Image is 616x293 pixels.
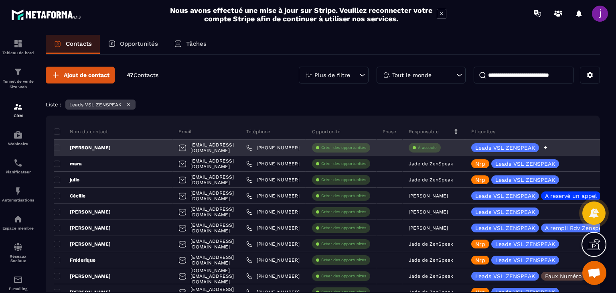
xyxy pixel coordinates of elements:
p: Créer des opportunités [321,209,366,215]
p: [PERSON_NAME] [54,144,111,151]
p: [PERSON_NAME] [54,273,111,279]
p: Phase [383,128,396,135]
p: [PERSON_NAME] [54,225,111,231]
a: [PHONE_NUMBER] [246,241,300,247]
a: automationsautomationsWebinaire [2,124,34,152]
p: 47 [127,71,158,79]
img: social-network [13,242,23,252]
p: Créer des opportunités [321,161,366,167]
p: Leads VSL ZENSPEAK [475,225,535,231]
a: [PHONE_NUMBER] [246,193,300,199]
a: [PHONE_NUMBER] [246,144,300,151]
p: Créer des opportunités [321,225,366,231]
p: Leads VSL ZENSPEAK [475,273,535,279]
p: A rempli Rdv Zenspeak [545,225,608,231]
a: [PHONE_NUMBER] [246,177,300,183]
p: Nrp [475,257,485,263]
a: automationsautomationsAutomatisations [2,180,34,208]
a: schedulerschedulerPlanificateur [2,152,34,180]
p: mara [54,161,82,167]
p: Téléphone [246,128,270,135]
p: Fréderique [54,257,95,263]
p: Leads VSL ZENSPEAK [495,161,555,167]
p: E-mailing [2,287,34,291]
p: Leads VSL ZENSPEAK [495,257,555,263]
p: Automatisations [2,198,34,202]
p: Jade de ZenSpeak [409,161,453,167]
a: formationformationTunnel de vente Site web [2,61,34,96]
p: Créer des opportunités [321,145,366,151]
p: CRM [2,114,34,118]
p: Tout le monde [392,72,432,78]
img: automations [13,214,23,224]
img: formation [13,102,23,112]
p: Responsable [409,128,439,135]
p: Jade de ZenSpeak [409,257,453,263]
p: Nrp [475,161,485,167]
p: À associe [418,145,437,151]
p: Jade de ZenSpeak [409,241,453,247]
p: Leads VSL ZENSPEAK [475,193,535,199]
p: Contacts [66,40,92,47]
a: Opportunités [100,35,166,54]
a: [PHONE_NUMBER] [246,273,300,279]
p: Créer des opportunités [321,257,366,263]
p: Liste : [46,102,61,108]
p: [PERSON_NAME] [409,225,448,231]
img: logo [11,7,83,22]
p: Créer des opportunités [321,273,366,279]
p: Réseaux Sociaux [2,254,34,263]
p: Opportunités [120,40,158,47]
a: [PHONE_NUMBER] [246,225,300,231]
p: Créer des opportunités [321,177,366,183]
p: [PERSON_NAME] [409,193,448,199]
h2: Nous avons effectué une mise à jour sur Stripe. Veuillez reconnecter votre compte Stripe afin de ... [170,6,433,23]
span: Contacts [134,72,158,78]
p: Leads VSL ZENSPEAK [69,102,122,108]
p: Leads VSL ZENSPEAK [475,145,535,151]
a: Contacts [46,35,100,54]
img: email [13,275,23,285]
p: Tâches [186,40,207,47]
p: [PERSON_NAME] [54,209,111,215]
a: [PHONE_NUMBER] [246,209,300,215]
p: Tunnel de vente Site web [2,79,34,90]
p: Tableau de bord [2,51,34,55]
p: Opportunité [312,128,340,135]
a: Tâches [166,35,215,54]
img: automations [13,186,23,196]
img: scheduler [13,158,23,168]
p: julio [54,177,79,183]
a: formationformationTableau de bord [2,33,34,61]
p: Nrp [475,177,485,183]
p: Leads VSL ZENSPEAK [495,177,555,183]
p: Créer des opportunités [321,193,366,199]
p: Jade de ZenSpeak [409,273,453,279]
span: Ajout de contact [64,71,109,79]
img: formation [13,67,23,77]
p: Leads VSL ZENSPEAK [495,241,555,247]
p: Jade de ZenSpeak [409,177,453,183]
p: Nom du contact [54,128,108,135]
p: Nrp [475,241,485,247]
p: Créer des opportunités [321,241,366,247]
p: Cécilie [54,193,85,199]
a: [PHONE_NUMBER] [246,257,300,263]
a: [PHONE_NUMBER] [246,161,300,167]
div: Ouvrir le chat [582,261,606,285]
p: Étiquettes [471,128,495,135]
p: Leads VSL ZENSPEAK [475,209,535,215]
p: [PERSON_NAME] [54,241,111,247]
a: automationsautomationsEspace membre [2,208,34,236]
button: Ajout de contact [46,67,115,83]
p: Faux Numéro [545,273,582,279]
img: formation [13,39,23,49]
p: Webinaire [2,142,34,146]
p: Plus de filtre [314,72,350,78]
img: automations [13,130,23,140]
p: A reservé un appel [545,193,597,199]
p: Email [178,128,192,135]
p: [PERSON_NAME] [409,209,448,215]
p: Planificateur [2,170,34,174]
a: social-networksocial-networkRéseaux Sociaux [2,236,34,269]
